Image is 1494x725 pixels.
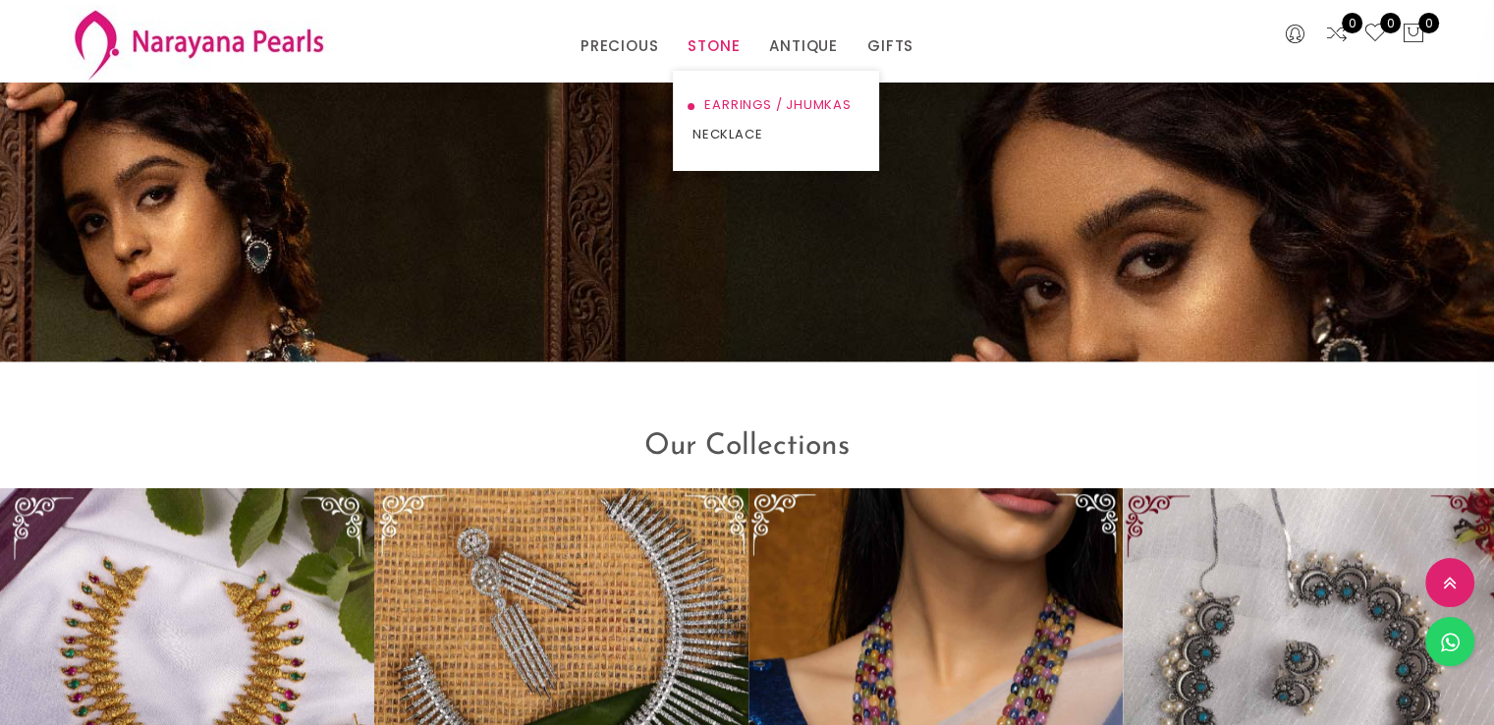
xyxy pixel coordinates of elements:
a: NECKLACE [692,120,859,149]
a: 0 [1363,22,1387,47]
a: EARRINGS / JHUMKAS [692,90,859,120]
button: 0 [1402,22,1425,47]
span: 0 [1342,13,1362,33]
a: PRECIOUS [581,31,658,61]
a: STONE [688,31,740,61]
a: 0 [1325,22,1349,47]
span: 0 [1418,13,1439,33]
a: ANTIQUE [769,31,838,61]
span: 0 [1380,13,1401,33]
a: GIFTS [867,31,913,61]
